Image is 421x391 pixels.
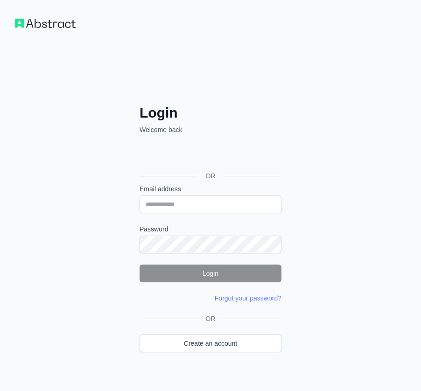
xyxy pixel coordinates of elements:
[198,171,223,181] span: OR
[15,19,76,28] img: Workflow
[140,265,281,282] button: Login
[202,314,219,323] span: OR
[140,125,281,134] p: Welcome back
[140,224,281,234] label: Password
[215,294,281,302] a: Forgot your password?
[140,184,281,194] label: Email address
[140,105,281,121] h2: Login
[135,145,284,165] iframe: Przycisk Zaloguj się przez Google
[140,335,281,352] a: Create an account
